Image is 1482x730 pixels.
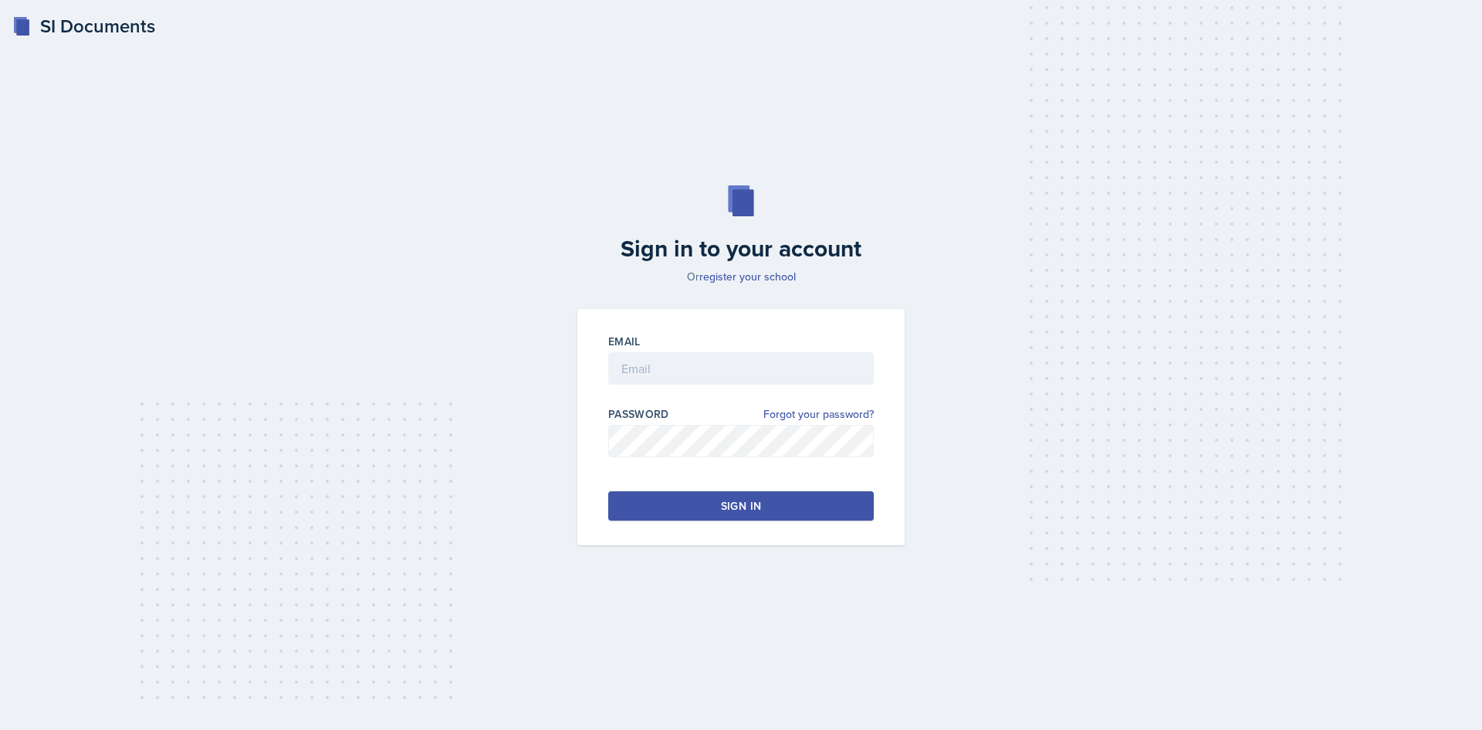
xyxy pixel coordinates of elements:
input: Email [608,352,874,385]
h2: Sign in to your account [568,235,914,263]
label: Password [608,406,669,422]
a: Forgot your password? [763,406,874,423]
a: SI Documents [12,12,155,40]
label: Email [608,334,641,349]
button: Sign in [608,491,874,521]
a: register your school [699,269,796,284]
div: Sign in [721,498,761,514]
p: Or [568,269,914,284]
